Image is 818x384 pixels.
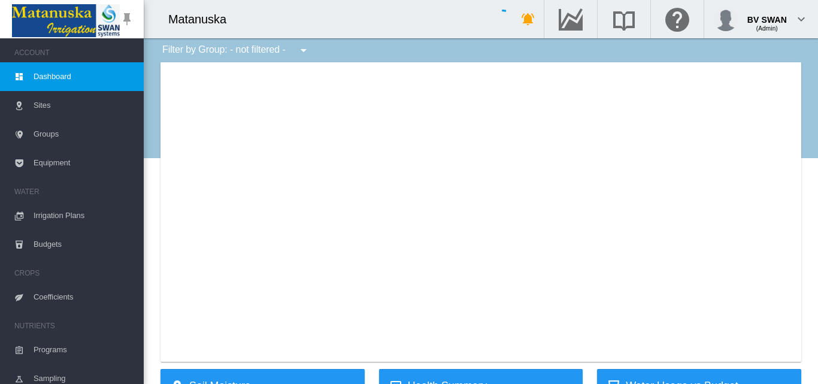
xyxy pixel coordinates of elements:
[34,230,134,259] span: Budgets
[756,25,778,32] span: (Admin)
[34,120,134,149] span: Groups
[610,12,638,26] md-icon: Search the knowledge base
[168,11,237,28] div: Matanuska
[34,62,134,91] span: Dashboard
[296,43,311,58] md-icon: icon-menu-down
[521,12,535,26] md-icon: icon-bell-ring
[663,12,692,26] md-icon: Click here for help
[153,38,319,62] div: Filter by Group: - not filtered -
[14,264,134,283] span: CROPS
[14,182,134,201] span: WATER
[516,7,540,31] button: icon-bell-ring
[34,201,134,230] span: Irrigation Plans
[14,43,134,62] span: ACCOUNT
[34,149,134,177] span: Equipment
[292,38,316,62] button: icon-menu-down
[34,335,134,364] span: Programs
[747,9,787,21] div: BV SWAN
[12,4,120,37] img: Matanuska_LOGO.png
[34,283,134,312] span: Coefficients
[34,91,134,120] span: Sites
[120,12,134,26] md-icon: icon-pin
[14,316,134,335] span: NUTRIENTS
[714,7,738,31] img: profile.jpg
[794,12,808,26] md-icon: icon-chevron-down
[556,12,585,26] md-icon: Go to the Data Hub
